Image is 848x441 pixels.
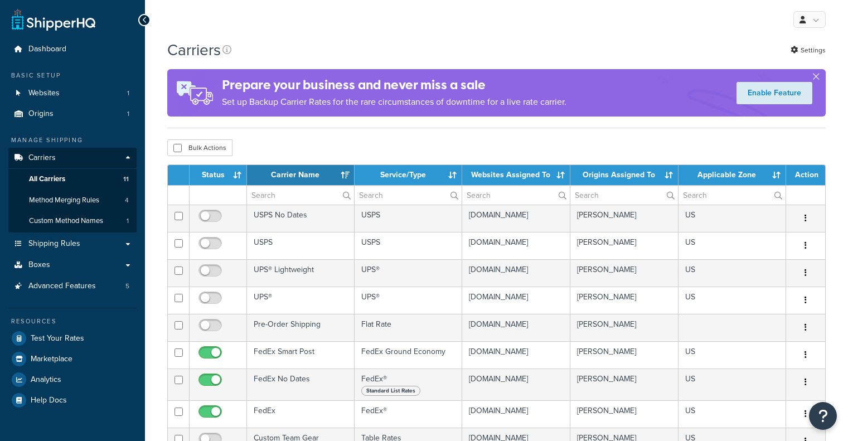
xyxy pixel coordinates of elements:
td: FedEx Ground Economy [355,341,462,369]
td: US [679,232,786,259]
input: Search [679,186,786,205]
td: FedEx® [355,400,462,428]
td: US [679,400,786,428]
td: UPS® [355,259,462,287]
p: Set up Backup Carrier Rates for the rare circumstances of downtime for a live rate carrier. [222,94,566,110]
button: Bulk Actions [167,139,232,156]
td: [PERSON_NAME] [570,287,679,314]
li: Origins [8,104,137,124]
td: [PERSON_NAME] [570,232,679,259]
td: FedEx Smart Post [247,341,355,369]
li: Custom Method Names [8,211,137,231]
th: Service/Type: activate to sort column ascending [355,165,462,185]
a: Carriers [8,148,137,168]
span: Test Your Rates [31,334,84,343]
a: Custom Method Names 1 [8,211,137,231]
li: Carriers [8,148,137,232]
td: USPS [355,205,462,232]
span: 4 [125,196,129,205]
th: Action [786,165,825,185]
th: Carrier Name: activate to sort column ascending [247,165,355,185]
h1: Carriers [167,39,221,61]
td: [PERSON_NAME] [570,205,679,232]
li: All Carriers [8,169,137,190]
span: Custom Method Names [29,216,103,226]
li: Advanced Features [8,276,137,297]
td: [PERSON_NAME] [570,341,679,369]
span: 1 [127,216,129,226]
span: Origins [28,109,54,119]
span: Shipping Rules [28,239,80,249]
td: [PERSON_NAME] [570,369,679,400]
td: US [679,205,786,232]
input: Search [462,186,570,205]
span: Method Merging Rules [29,196,99,205]
a: ShipperHQ Home [12,8,95,31]
th: Applicable Zone: activate to sort column ascending [679,165,786,185]
div: Resources [8,317,137,326]
td: USPS [247,232,355,259]
td: UPS® [355,287,462,314]
span: Analytics [31,375,61,385]
span: 1 [127,109,129,119]
a: Enable Feature [736,82,812,104]
li: Websites [8,83,137,104]
td: UPS® [247,287,355,314]
td: [PERSON_NAME] [570,400,679,428]
a: Dashboard [8,39,137,60]
td: [DOMAIN_NAME] [462,205,570,232]
td: US [679,341,786,369]
a: Test Your Rates [8,328,137,348]
span: Dashboard [28,45,66,54]
td: [DOMAIN_NAME] [462,259,570,287]
th: Origins Assigned To: activate to sort column ascending [570,165,679,185]
span: 11 [123,175,129,184]
span: Websites [28,89,60,98]
li: Method Merging Rules [8,190,137,211]
input: Search [355,186,462,205]
td: [DOMAIN_NAME] [462,341,570,369]
td: US [679,259,786,287]
div: Basic Setup [8,71,137,80]
span: Advanced Features [28,282,96,291]
a: Method Merging Rules 4 [8,190,137,211]
td: [DOMAIN_NAME] [462,400,570,428]
td: US [679,287,786,314]
td: FedEx [247,400,355,428]
span: Boxes [28,260,50,270]
a: Websites 1 [8,83,137,104]
button: Open Resource Center [809,402,837,430]
a: Advanced Features 5 [8,276,137,297]
th: Status: activate to sort column ascending [190,165,247,185]
a: Settings [791,42,826,58]
span: 5 [125,282,129,291]
a: Analytics [8,370,137,390]
div: Manage Shipping [8,135,137,145]
td: Flat Rate [355,314,462,341]
span: Carriers [28,153,56,163]
a: Shipping Rules [8,234,137,254]
span: 1 [127,89,129,98]
a: Help Docs [8,390,137,410]
td: [PERSON_NAME] [570,314,679,341]
td: FedEx No Dates [247,369,355,400]
span: Help Docs [31,396,67,405]
td: [DOMAIN_NAME] [462,232,570,259]
input: Search [570,186,678,205]
h4: Prepare your business and never miss a sale [222,76,566,94]
span: Marketplace [31,355,72,364]
img: ad-rules-rateshop-fe6ec290ccb7230408bd80ed9643f0289d75e0ffd9eb532fc0e269fcd187b520.png [167,69,222,117]
td: USPS [355,232,462,259]
td: [DOMAIN_NAME] [462,314,570,341]
th: Websites Assigned To: activate to sort column ascending [462,165,570,185]
a: Marketplace [8,349,137,369]
td: Pre-Order Shipping [247,314,355,341]
a: Boxes [8,255,137,275]
a: All Carriers 11 [8,169,137,190]
td: FedEx® [355,369,462,400]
